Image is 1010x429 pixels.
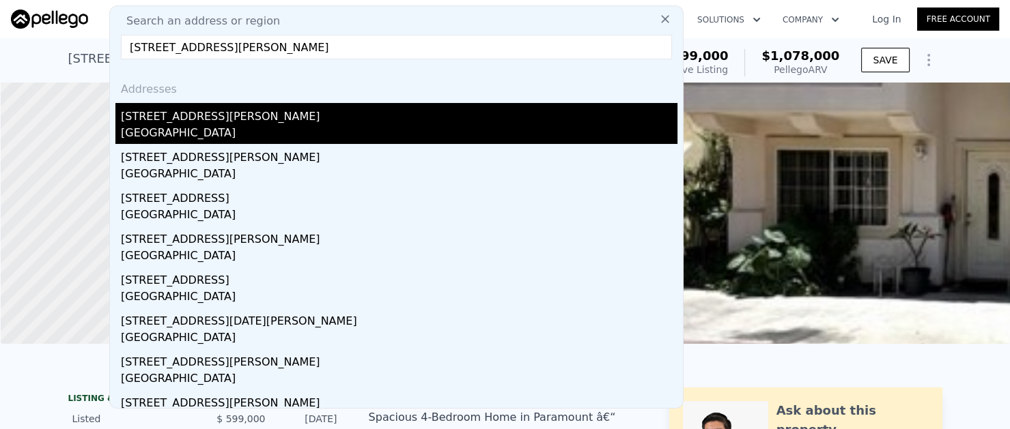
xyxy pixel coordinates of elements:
a: Log In [856,12,917,26]
div: [STREET_ADDRESS][PERSON_NAME] [121,103,677,125]
div: [STREET_ADDRESS] , Paramount , CA 90723 [68,49,333,68]
a: Free Account [917,8,999,31]
input: Enter an address, city, region, neighborhood or zip code [121,35,672,59]
div: [STREET_ADDRESS][PERSON_NAME] [121,349,677,370]
div: [GEOGRAPHIC_DATA] [121,329,677,349]
span: $ 599,000 [216,413,265,424]
span: Search an address or region [115,13,280,29]
div: [STREET_ADDRESS][PERSON_NAME] [121,144,677,166]
div: [STREET_ADDRESS] [121,267,677,289]
div: [GEOGRAPHIC_DATA] [121,207,677,226]
div: [GEOGRAPHIC_DATA] [121,125,677,144]
div: [STREET_ADDRESS][PERSON_NAME] [121,389,677,411]
div: [STREET_ADDRESS][DATE][PERSON_NAME] [121,308,677,329]
div: Pellego ARV [761,63,839,76]
div: [STREET_ADDRESS] [121,185,677,207]
img: Pellego [11,10,88,29]
span: Active Listing [664,64,728,75]
div: [GEOGRAPHIC_DATA] [121,248,677,267]
button: Solutions [686,8,772,32]
span: $599,000 [664,48,729,63]
div: [GEOGRAPHIC_DATA] [121,370,677,389]
div: [STREET_ADDRESS][PERSON_NAME] [121,226,677,248]
span: $1,078,000 [761,48,839,63]
button: SAVE [861,48,909,72]
button: Show Options [915,46,942,74]
div: LISTING & SALE HISTORY [68,393,341,406]
button: Company [772,8,850,32]
div: Addresses [115,70,677,103]
div: Listed [72,412,194,426]
div: [GEOGRAPHIC_DATA] [121,289,677,308]
div: [GEOGRAPHIC_DATA] [121,166,677,185]
div: [DATE] [277,412,337,426]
